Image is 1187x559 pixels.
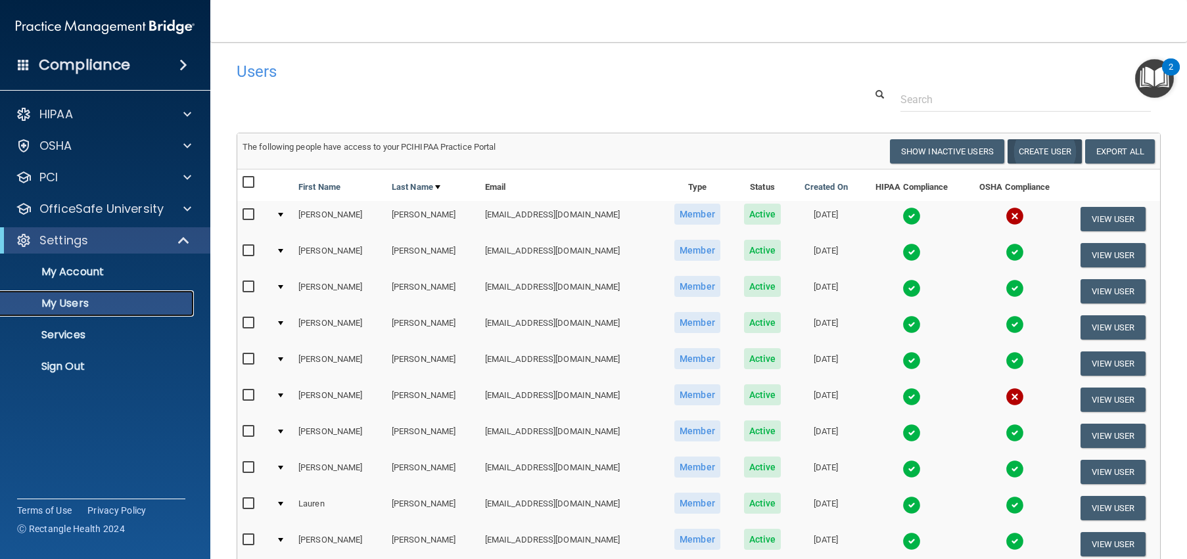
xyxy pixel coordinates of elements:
a: Privacy Policy [87,504,147,517]
img: tick.e7d51cea.svg [1006,315,1024,334]
img: tick.e7d51cea.svg [902,279,921,298]
img: tick.e7d51cea.svg [1006,279,1024,298]
td: [PERSON_NAME] [386,346,480,382]
td: [PERSON_NAME] [293,382,386,418]
img: tick.e7d51cea.svg [1006,351,1024,370]
p: Services [9,328,188,342]
td: [PERSON_NAME] [386,237,480,273]
img: tick.e7d51cea.svg [1006,460,1024,478]
button: View User [1081,279,1146,303]
img: tick.e7d51cea.svg [902,388,921,406]
span: Active [744,348,781,369]
td: [EMAIL_ADDRESS][DOMAIN_NAME] [480,346,663,382]
span: Active [744,204,781,225]
img: tick.e7d51cea.svg [902,532,921,550]
td: [DATE] [792,382,860,418]
span: Member [674,276,720,297]
button: View User [1081,532,1146,556]
th: HIPAA Compliance [860,169,964,201]
img: tick.e7d51cea.svg [902,424,921,442]
span: Member [674,457,720,478]
img: tick.e7d51cea.svg [1006,424,1024,442]
td: [DATE] [792,454,860,490]
td: [PERSON_NAME] [293,201,386,237]
button: View User [1081,424,1146,448]
td: [EMAIL_ADDRESS][DOMAIN_NAME] [480,454,663,490]
img: PMB logo [16,14,195,40]
td: [PERSON_NAME] [386,454,480,490]
span: Active [744,457,781,478]
h4: Users [237,63,768,80]
a: PCI [16,169,191,185]
span: Member [674,348,720,369]
a: First Name [298,179,340,195]
th: OSHA Compliance [964,169,1066,201]
td: [DATE] [792,273,860,309]
span: Active [744,420,781,441]
a: Created On [804,179,848,195]
td: [PERSON_NAME] [386,490,480,526]
button: View User [1081,388,1146,412]
span: Member [674,529,720,550]
td: [PERSON_NAME] [386,418,480,454]
td: [PERSON_NAME] [293,418,386,454]
td: [DATE] [792,346,860,382]
img: tick.e7d51cea.svg [1006,532,1024,550]
span: Active [744,240,781,261]
td: [DATE] [792,201,860,237]
td: [EMAIL_ADDRESS][DOMAIN_NAME] [480,382,663,418]
td: [DATE] [792,418,860,454]
td: [EMAIL_ADDRESS][DOMAIN_NAME] [480,201,663,237]
a: Terms of Use [17,504,72,517]
button: Create User [1008,139,1082,164]
img: tick.e7d51cea.svg [1006,243,1024,261]
td: [EMAIL_ADDRESS][DOMAIN_NAME] [480,273,663,309]
img: tick.e7d51cea.svg [902,243,921,261]
a: OfficeSafe University [16,201,191,217]
span: Member [674,420,720,441]
button: View User [1081,460,1146,484]
button: View User [1081,315,1146,340]
a: OSHA [16,138,191,154]
p: My Account [9,265,188,279]
p: My Users [9,297,188,310]
td: [PERSON_NAME] [293,454,386,490]
td: [EMAIL_ADDRESS][DOMAIN_NAME] [480,237,663,273]
span: Active [744,276,781,297]
span: Member [674,384,720,405]
img: tick.e7d51cea.svg [902,351,921,370]
button: Show Inactive Users [890,139,1004,164]
p: PCI [39,169,58,185]
button: View User [1081,207,1146,231]
span: Active [744,529,781,550]
img: tick.e7d51cea.svg [902,460,921,478]
p: Sign Out [9,360,188,373]
span: Member [674,240,720,261]
p: OSHA [39,138,72,154]
span: Member [674,493,720,514]
p: Settings [39,233,88,248]
img: tick.e7d51cea.svg [902,496,921,514]
img: cross.ca9f0e7f.svg [1006,207,1024,225]
span: Active [744,493,781,514]
td: [PERSON_NAME] [386,201,480,237]
th: Email [480,169,663,201]
td: [DATE] [792,490,860,526]
div: 2 [1169,67,1173,84]
span: Member [674,204,720,225]
td: [PERSON_NAME] [293,346,386,382]
td: [PERSON_NAME] [386,309,480,346]
td: Lauren [293,490,386,526]
td: [EMAIL_ADDRESS][DOMAIN_NAME] [480,309,663,346]
td: [EMAIL_ADDRESS][DOMAIN_NAME] [480,418,663,454]
a: Export All [1085,139,1155,164]
td: [PERSON_NAME] [293,237,386,273]
img: tick.e7d51cea.svg [902,207,921,225]
p: OfficeSafe University [39,201,164,217]
th: Type [662,169,732,201]
a: Settings [16,233,191,248]
td: [PERSON_NAME] [293,273,386,309]
h4: Compliance [39,56,130,74]
p: HIPAA [39,106,73,122]
td: [EMAIL_ADDRESS][DOMAIN_NAME] [480,490,663,526]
